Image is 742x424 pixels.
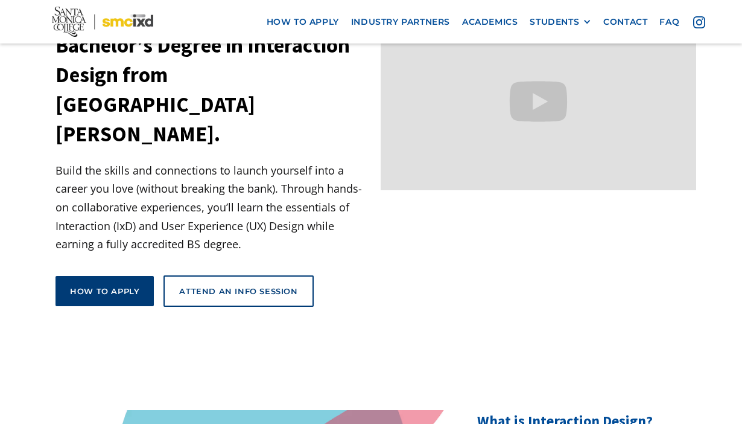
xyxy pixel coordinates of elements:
[70,286,139,297] div: How to apply
[345,10,456,33] a: industry partners
[163,275,313,307] a: Attend an Info Session
[530,16,591,27] div: STUDENTS
[52,7,153,36] img: Santa Monica College - SMC IxD logo
[261,10,345,33] a: how to apply
[381,13,696,191] iframe: Design your future with a Bachelor's Degree in Interaction Design from Santa Monica College
[597,10,653,33] a: contact
[653,10,685,33] a: faq
[693,16,705,28] img: icon - instagram
[55,276,154,306] a: How to apply
[456,10,524,33] a: Academics
[55,161,371,254] p: Build the skills and connections to launch yourself into a career you love (without breaking the ...
[55,1,371,149] h1: with a Bachelor’s Degree in Interaction Design from [GEOGRAPHIC_DATA][PERSON_NAME].
[179,286,297,297] div: Attend an Info Session
[530,16,579,27] div: STUDENTS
